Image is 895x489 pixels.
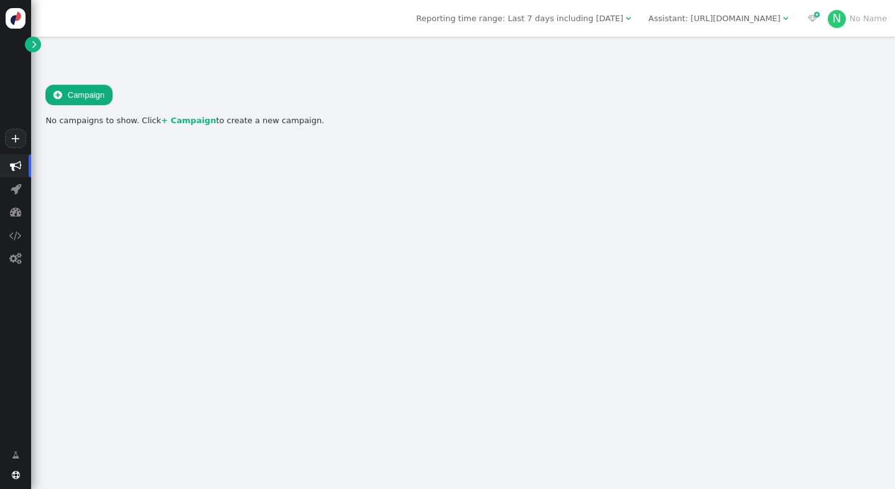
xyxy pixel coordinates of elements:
img: logo-icon.svg [6,8,26,29]
div: Assistant: [URL][DOMAIN_NAME] [649,12,781,25]
span:  [626,14,631,22]
span:  [9,230,22,241]
a: NNo Name [828,14,887,23]
span:  [11,183,21,195]
span:  [53,90,62,100]
button: Campaign [45,85,113,106]
span:  [10,160,22,172]
span:  [32,38,37,50]
span:  [12,449,19,462]
span:  [808,14,817,22]
b: + Campaign [161,116,216,125]
span:  [10,206,22,218]
span: Reporting time range: Last 7 days including [DATE] [416,14,623,23]
span:  [783,14,788,22]
div: No campaigns to show. Click to create a new campaign. [45,83,880,126]
a: + [5,129,26,148]
a:  [4,445,27,466]
a:  [25,37,40,52]
div: N [828,10,846,29]
span:  [9,253,22,264]
span:  [12,471,20,479]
